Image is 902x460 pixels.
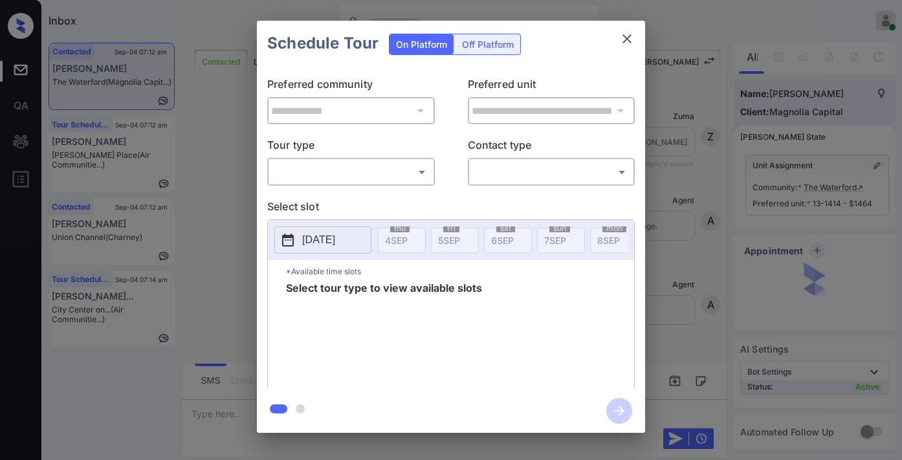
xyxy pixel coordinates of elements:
button: close [614,26,640,52]
h2: Schedule Tour [257,21,389,66]
p: Contact type [468,137,635,158]
button: [DATE] [274,226,371,254]
p: [DATE] [302,232,335,248]
div: Off Platform [456,34,520,54]
p: *Available time slots [286,260,634,283]
span: Select tour type to view available slots [286,283,482,386]
div: On Platform [390,34,454,54]
p: Preferred unit [468,76,635,97]
p: Preferred community [267,76,435,97]
p: Select slot [267,199,635,219]
p: Tour type [267,137,435,158]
